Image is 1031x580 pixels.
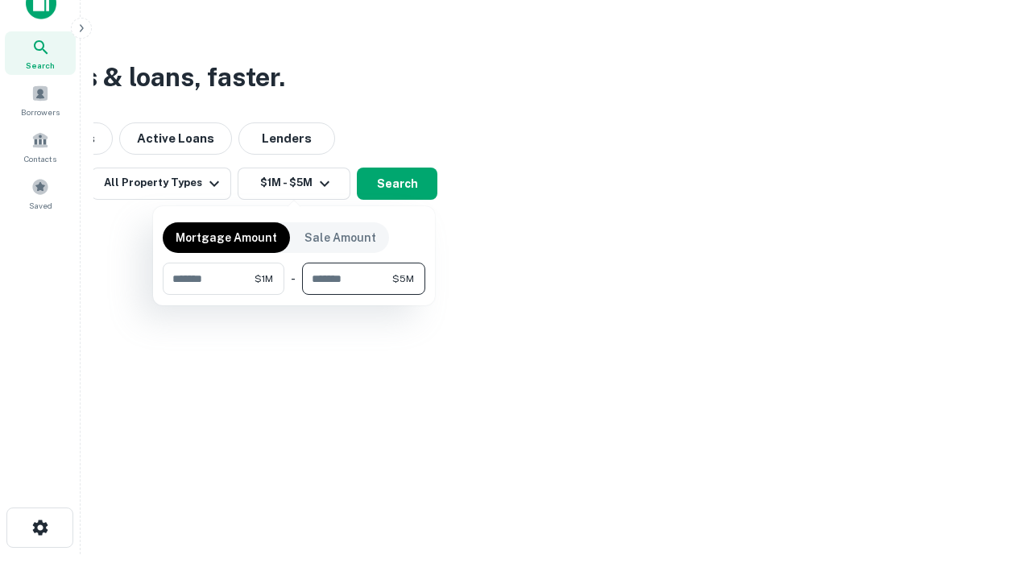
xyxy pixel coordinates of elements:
[176,229,277,246] p: Mortgage Amount
[950,451,1031,528] iframe: Chat Widget
[304,229,376,246] p: Sale Amount
[392,271,414,286] span: $5M
[291,263,296,295] div: -
[255,271,273,286] span: $1M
